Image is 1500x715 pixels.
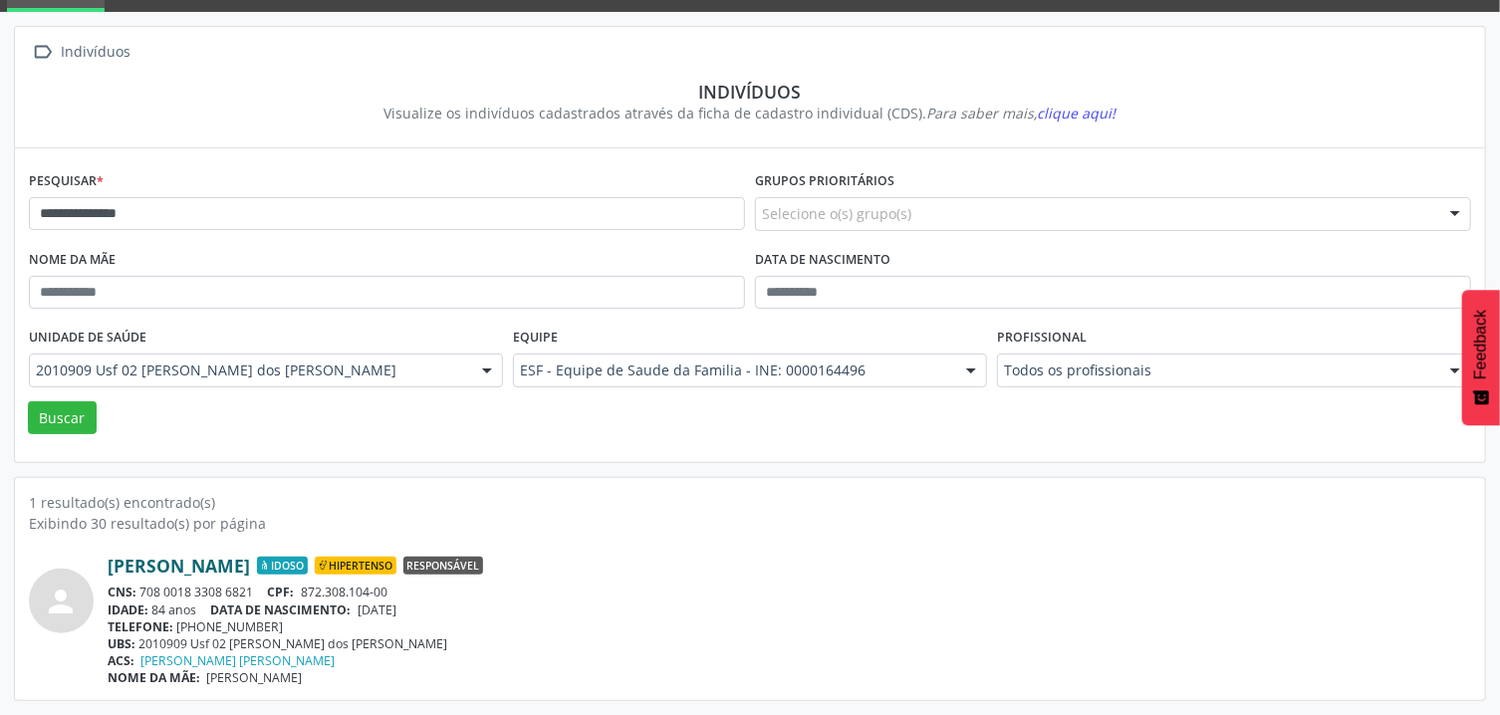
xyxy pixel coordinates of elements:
[108,584,1471,600] div: 708 0018 3308 6821
[207,669,303,686] span: [PERSON_NAME]
[29,323,146,354] label: Unidade de saúde
[1004,360,1430,380] span: Todos os profissionais
[108,669,200,686] span: NOME DA MÃE:
[1038,104,1117,122] span: clique aqui!
[43,81,1457,103] div: Indivíduos
[29,166,104,197] label: Pesquisar
[301,584,387,600] span: 872.308.104-00
[43,103,1457,123] div: Visualize os indivíduos cadastrados através da ficha de cadastro individual (CDS).
[257,557,308,575] span: Idoso
[108,635,135,652] span: UBS:
[997,323,1087,354] label: Profissional
[29,492,1471,513] div: 1 resultado(s) encontrado(s)
[211,601,352,618] span: DATA DE NASCIMENTO:
[108,601,148,618] span: IDADE:
[108,618,1471,635] div: [PHONE_NUMBER]
[108,618,173,635] span: TELEFONE:
[108,635,1471,652] div: 2010909 Usf 02 [PERSON_NAME] dos [PERSON_NAME]
[755,245,890,276] label: Data de nascimento
[29,38,58,67] i: 
[520,360,946,380] span: ESF - Equipe de Saude da Familia - INE: 0000164496
[358,601,396,618] span: [DATE]
[403,557,483,575] span: Responsável
[44,584,80,619] i: person
[36,360,462,380] span: 2010909 Usf 02 [PERSON_NAME] dos [PERSON_NAME]
[108,555,250,577] a: [PERSON_NAME]
[927,104,1117,122] i: Para saber mais,
[1472,310,1490,379] span: Feedback
[58,38,134,67] div: Indivíduos
[29,245,116,276] label: Nome da mãe
[29,38,134,67] a:  Indivíduos
[29,513,1471,534] div: Exibindo 30 resultado(s) por página
[755,166,894,197] label: Grupos prioritários
[315,557,396,575] span: Hipertenso
[513,323,558,354] label: Equipe
[141,652,336,669] a: [PERSON_NAME] [PERSON_NAME]
[268,584,295,600] span: CPF:
[762,203,911,224] span: Selecione o(s) grupo(s)
[28,401,97,435] button: Buscar
[108,601,1471,618] div: 84 anos
[1462,290,1500,425] button: Feedback - Mostrar pesquisa
[108,652,134,669] span: ACS:
[108,584,136,600] span: CNS:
